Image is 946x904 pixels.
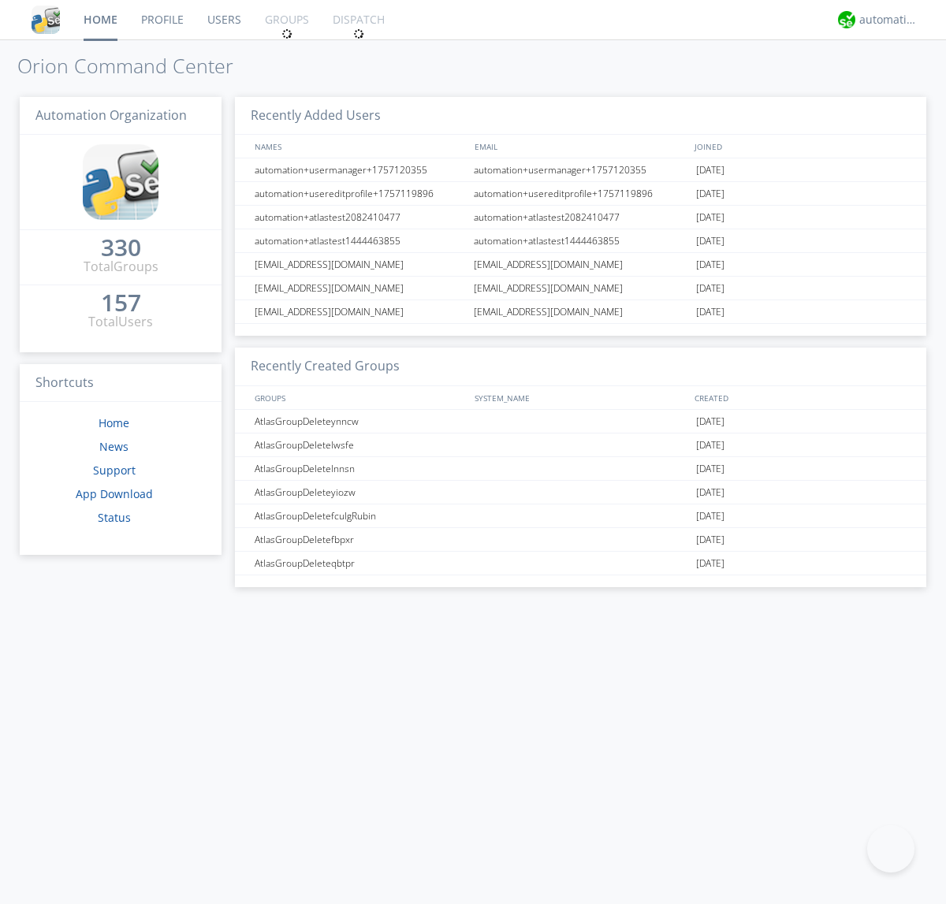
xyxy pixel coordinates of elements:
a: Home [99,415,129,430]
div: [EMAIL_ADDRESS][DOMAIN_NAME] [251,277,469,299]
span: Automation Organization [35,106,187,124]
span: [DATE] [696,457,724,481]
a: AtlasGroupDeletelnnsn[DATE] [235,457,926,481]
div: AtlasGroupDeleteyiozw [251,481,469,504]
div: AtlasGroupDeleteqbtpr [251,552,469,575]
div: AtlasGroupDeletefculgRubin [251,504,469,527]
div: AtlasGroupDeletelnnsn [251,457,469,480]
div: automation+atlastest1444463855 [470,229,692,252]
div: CREATED [691,386,911,409]
a: automation+usereditprofile+1757119896automation+usereditprofile+1757119896[DATE] [235,182,926,206]
a: AtlasGroupDeleteynncw[DATE] [235,410,926,433]
img: cddb5a64eb264b2086981ab96f4c1ba7 [32,6,60,34]
div: [EMAIL_ADDRESS][DOMAIN_NAME] [251,253,469,276]
div: automation+atlastest2082410477 [470,206,692,229]
div: JOINED [691,135,911,158]
img: spin.svg [281,28,292,39]
a: AtlasGroupDeletelwsfe[DATE] [235,433,926,457]
div: Total Groups [84,258,158,276]
a: [EMAIL_ADDRESS][DOMAIN_NAME][EMAIL_ADDRESS][DOMAIN_NAME][DATE] [235,277,926,300]
div: [EMAIL_ADDRESS][DOMAIN_NAME] [470,253,692,276]
div: AtlasGroupDeletelwsfe [251,433,469,456]
span: [DATE] [696,552,724,575]
a: Support [93,463,136,478]
span: [DATE] [696,229,724,253]
div: 330 [101,240,141,255]
a: 157 [101,295,141,313]
a: AtlasGroupDeletefbpxr[DATE] [235,528,926,552]
span: [DATE] [696,206,724,229]
span: [DATE] [696,253,724,277]
span: [DATE] [696,182,724,206]
a: automation+atlastest2082410477automation+atlastest2082410477[DATE] [235,206,926,229]
div: [EMAIL_ADDRESS][DOMAIN_NAME] [470,300,692,323]
a: [EMAIL_ADDRESS][DOMAIN_NAME][EMAIL_ADDRESS][DOMAIN_NAME][DATE] [235,300,926,324]
div: automation+atlastest1444463855 [251,229,469,252]
span: [DATE] [696,277,724,300]
img: d2d01cd9b4174d08988066c6d424eccd [838,11,855,28]
div: automation+usereditprofile+1757119896 [251,182,469,205]
a: App Download [76,486,153,501]
img: spin.svg [353,28,364,39]
a: [EMAIL_ADDRESS][DOMAIN_NAME][EMAIL_ADDRESS][DOMAIN_NAME][DATE] [235,253,926,277]
span: [DATE] [696,410,724,433]
h3: Recently Created Groups [235,348,926,386]
span: [DATE] [696,300,724,324]
div: AtlasGroupDeletefbpxr [251,528,469,551]
h3: Shortcuts [20,364,222,403]
a: automation+usermanager+1757120355automation+usermanager+1757120355[DATE] [235,158,926,182]
div: automation+usermanager+1757120355 [470,158,692,181]
a: AtlasGroupDeletefculgRubin[DATE] [235,504,926,528]
div: AtlasGroupDeleteynncw [251,410,469,433]
div: [EMAIL_ADDRESS][DOMAIN_NAME] [470,277,692,299]
div: EMAIL [471,135,691,158]
a: AtlasGroupDeleteyiozw[DATE] [235,481,926,504]
span: [DATE] [696,481,724,504]
div: automation+atlastest2082410477 [251,206,469,229]
iframe: Toggle Customer Support [867,825,914,872]
a: 330 [101,240,141,258]
div: automation+atlas [859,12,918,28]
div: automation+usermanager+1757120355 [251,158,469,181]
a: automation+atlastest1444463855automation+atlastest1444463855[DATE] [235,229,926,253]
div: [EMAIL_ADDRESS][DOMAIN_NAME] [251,300,469,323]
span: [DATE] [696,158,724,182]
h3: Recently Added Users [235,97,926,136]
div: 157 [101,295,141,311]
div: GROUPS [251,386,467,409]
span: [DATE] [696,504,724,528]
span: [DATE] [696,433,724,457]
a: News [99,439,128,454]
a: AtlasGroupDeleteqbtpr[DATE] [235,552,926,575]
a: Status [98,510,131,525]
span: [DATE] [696,528,724,552]
div: NAMES [251,135,467,158]
div: automation+usereditprofile+1757119896 [470,182,692,205]
div: SYSTEM_NAME [471,386,691,409]
img: cddb5a64eb264b2086981ab96f4c1ba7 [83,144,158,220]
div: Total Users [88,313,153,331]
